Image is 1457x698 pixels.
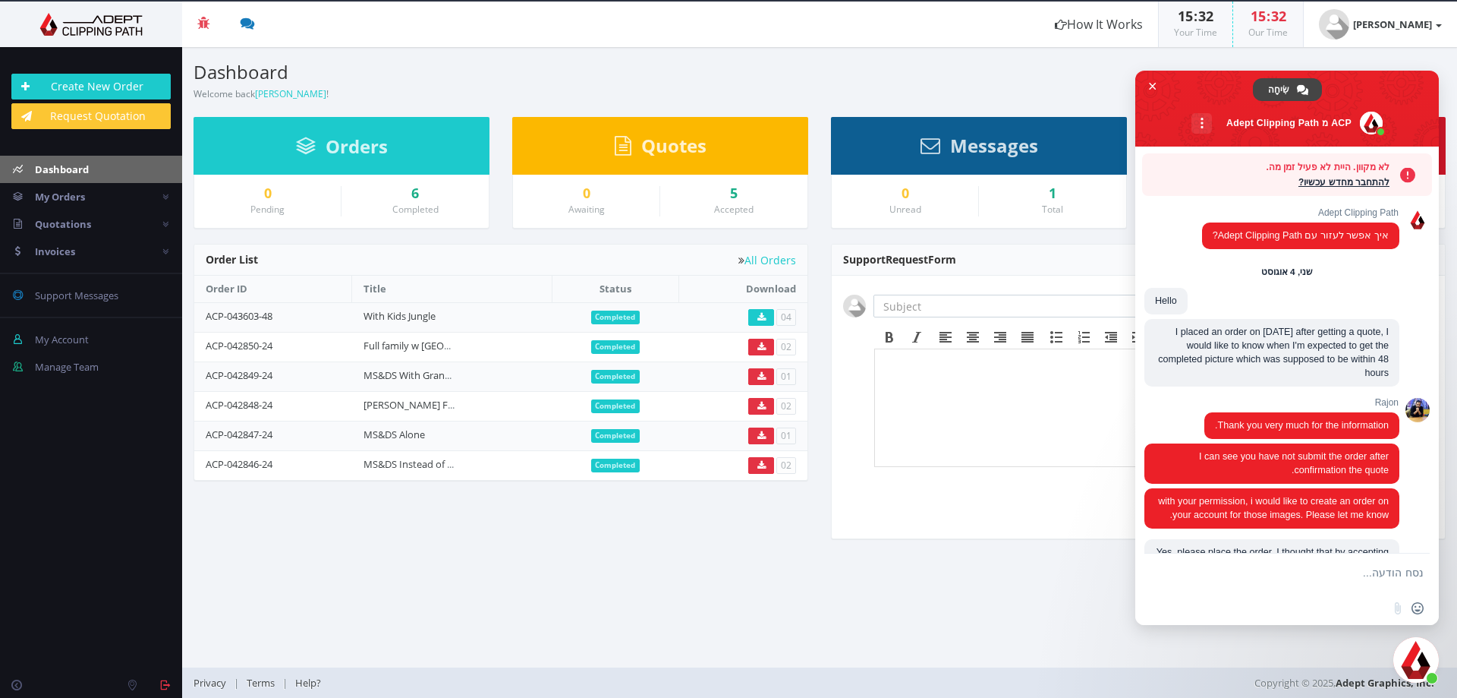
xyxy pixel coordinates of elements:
span: Yes, please place the order. I thought that by accepting the quote that was considered placing th... [1156,547,1389,681]
span: להתחבר מחדש עכשיו? [1150,175,1389,190]
span: Completed [591,429,640,443]
span: Quotations [35,217,91,231]
span: Completed [591,311,640,324]
a: ACP-042848-24 [206,398,272,412]
small: Unread [889,203,921,216]
span: Completed [591,370,640,384]
span: 15 [1251,7,1266,25]
a: 0 [524,186,648,201]
th: Status [552,276,679,302]
a: MS&DS Alone [363,428,425,441]
span: שִׂיחָה [1268,78,1289,101]
span: איך אפשר לעזור עם Adept Clipping Path? [1213,230,1389,241]
a: Create New Order [11,74,171,99]
img: user_default.jpg [843,295,866,317]
span: הוספת אימוג׳י [1411,602,1424,614]
div: Bold [876,327,903,347]
input: Subject [873,295,1142,317]
span: Thank you very much for the information. [1215,420,1389,431]
span: Invoices [35,245,75,258]
a: ACP-042847-24 [206,428,272,441]
div: Justify [1014,327,1041,347]
span: I can see you have not submit the order after confirmation the quote. [1199,451,1389,475]
small: Pending [250,203,285,216]
div: | | [194,668,1028,698]
small: Our Time [1248,26,1288,39]
img: user_default.jpg [1319,9,1349,39]
span: : [1266,7,1271,25]
span: : [1193,7,1198,25]
span: Quotes [641,133,706,158]
span: Messages [950,133,1038,158]
span: 32 [1271,7,1286,25]
th: Title [352,276,552,302]
span: with your permission, i would like to create an order on your account for those images. Please le... [1158,496,1389,520]
span: Support Messages [35,289,118,302]
div: שני, 4 אוגוסט [1261,268,1313,277]
small: Total [1042,203,1063,216]
span: Adept Clipping Path [1202,207,1399,218]
small: Your Time [1174,26,1217,39]
span: Copyright © 2025, [1254,675,1434,690]
a: ACP-043603-48 [206,309,272,323]
span: Completed [591,400,640,413]
span: 15 [1178,7,1193,25]
a: Quotes [615,142,706,156]
div: Decrease indent [1097,327,1125,347]
a: Help? [288,676,329,690]
div: Italic [903,327,930,347]
a: 5 [672,186,796,201]
small: Awaiting [568,203,605,216]
a: ACP-042850-24 [206,339,272,352]
div: Align right [987,327,1014,347]
a: Adept Graphics, Inc. [1336,676,1434,690]
textarea: נסח הודעה... [1184,567,1424,580]
a: Privacy [194,676,234,690]
div: שִׂיחָה [1253,78,1322,101]
span: Order List [206,252,258,267]
a: All Orders [738,254,796,266]
small: Accepted [714,203,754,216]
a: Request Quotation [11,103,171,129]
span: My Orders [35,190,85,204]
div: Bullet list [1043,327,1070,347]
div: סגור צ'אט [1393,637,1439,683]
small: Welcome back ! [194,87,329,100]
a: MS&DS With Grandkids [363,368,469,382]
span: Orders [326,134,388,159]
th: Download [678,276,807,302]
span: Dashboard [35,163,89,176]
div: 1 [990,186,1115,201]
span: My Account [35,333,89,346]
a: [PERSON_NAME] [255,87,326,100]
a: 6 [353,186,477,201]
span: Support Form [843,252,956,267]
span: סגור צ'אט [1144,78,1160,94]
a: [PERSON_NAME] [1304,2,1457,47]
span: Request [886,252,928,267]
strong: [PERSON_NAME] [1353,17,1432,31]
a: 0 [843,186,967,201]
span: לא מקוון. היית לא פעיל זמן מה. [1150,159,1389,175]
div: Align left [932,327,959,347]
th: Order ID [194,276,352,302]
a: [PERSON_NAME] Family [363,398,472,412]
span: I placed an order on [DATE] after getting a quote, I would like to know when I'm expected to get ... [1158,327,1389,378]
iframe: Rich Text Area. Press ALT-F9 for menu. Press ALT-F10 for toolbar. Press ALT-0 for help [875,349,1432,466]
a: Full family w [GEOGRAPHIC_DATA] [363,339,516,352]
a: Messages [920,142,1038,156]
span: Rajon [1204,397,1399,408]
a: Terms [239,676,282,690]
a: ACP-042849-24 [206,368,272,382]
span: Manage Team [35,360,99,374]
span: Completed [591,340,640,354]
a: Orders [296,143,388,156]
a: How It Works [1040,2,1158,47]
h3: Dashboard [194,62,808,82]
span: Completed [591,459,640,472]
a: 0 [206,186,329,201]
